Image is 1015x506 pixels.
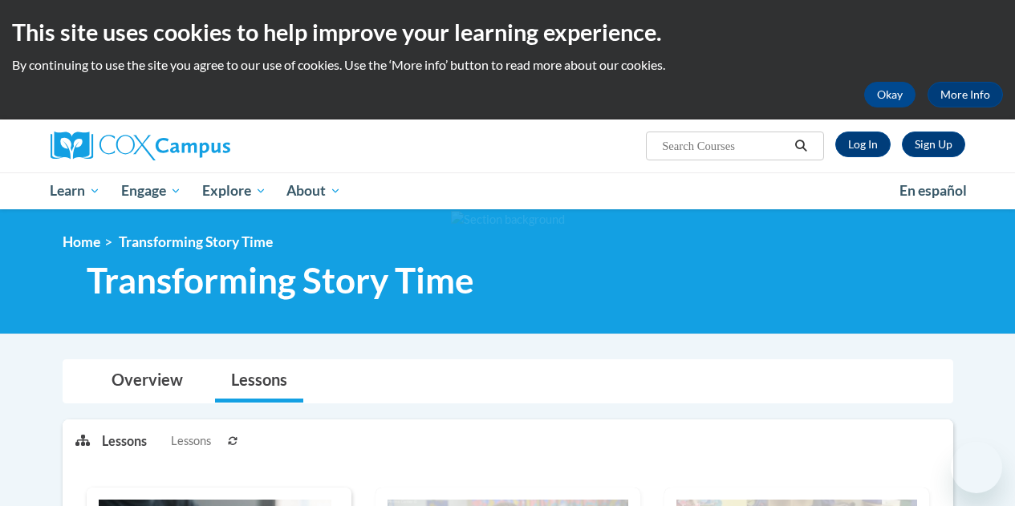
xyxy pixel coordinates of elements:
[111,172,192,209] a: Engage
[202,181,266,200] span: Explore
[928,82,1003,107] a: More Info
[276,172,351,209] a: About
[51,132,230,160] img: Cox Campus
[835,132,891,157] a: Log In
[50,181,100,200] span: Learn
[951,442,1002,493] iframe: Button to launch messaging window
[51,132,339,160] a: Cox Campus
[902,132,965,157] a: Register
[899,182,967,199] span: En español
[102,432,147,450] p: Lessons
[789,136,813,156] button: Search
[286,181,341,200] span: About
[192,172,277,209] a: Explore
[121,181,181,200] span: Engage
[63,233,100,250] a: Home
[95,360,199,403] a: Overview
[889,174,977,208] a: En español
[660,136,789,156] input: Search Courses
[451,211,565,229] img: Section background
[864,82,916,107] button: Okay
[40,172,112,209] a: Learn
[171,432,211,450] span: Lessons
[39,172,977,209] div: Main menu
[12,16,1003,48] h2: This site uses cookies to help improve your learning experience.
[119,233,273,250] span: Transforming Story Time
[794,140,808,152] i: 
[87,259,474,302] span: Transforming Story Time
[215,360,303,403] a: Lessons
[12,56,1003,74] p: By continuing to use the site you agree to our use of cookies. Use the ‘More info’ button to read...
